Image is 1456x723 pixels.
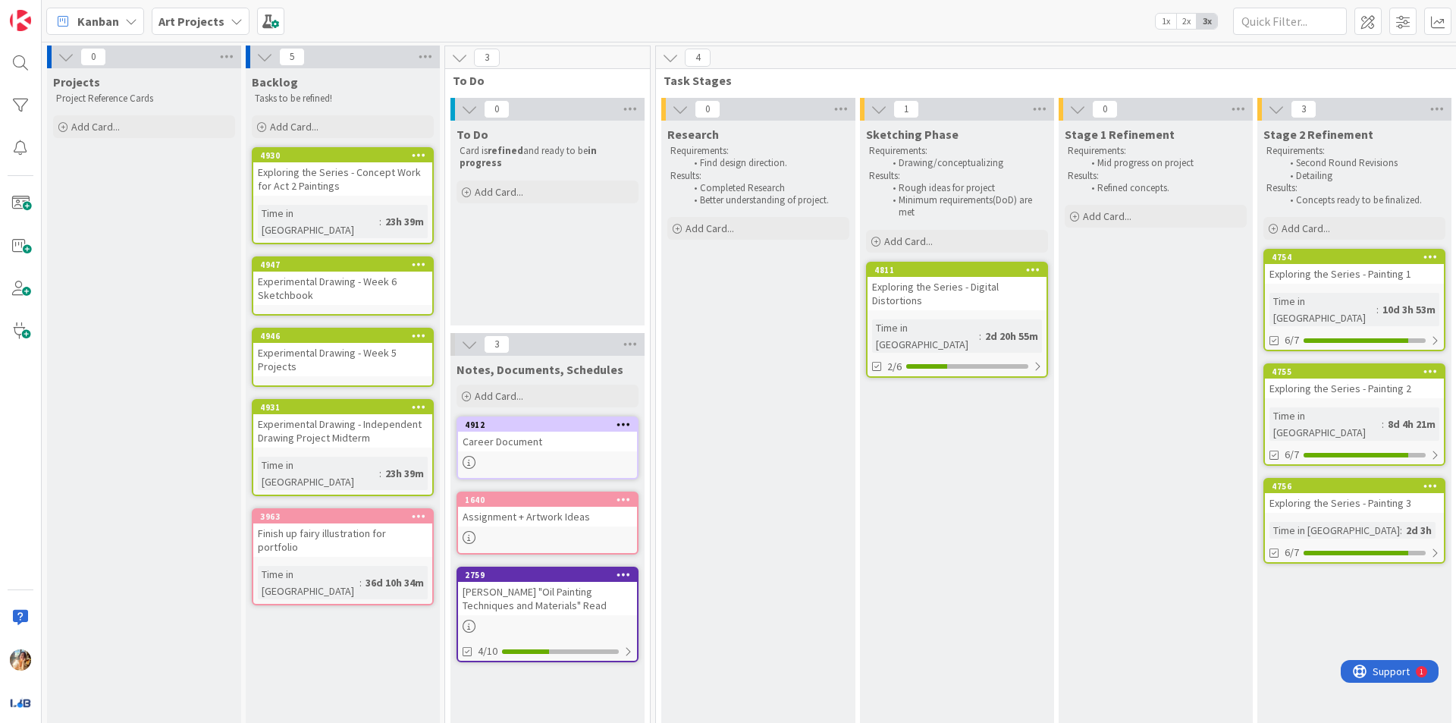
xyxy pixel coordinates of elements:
[475,185,523,199] span: Add Card...
[260,259,432,270] div: 4947
[457,127,488,142] span: To Do
[1384,416,1439,432] div: 8d 4h 21m
[255,93,431,105] p: Tasks to be refined!
[1083,182,1244,194] li: Refined concepts.
[1266,145,1442,157] p: Requirements:
[381,465,428,482] div: 23h 39m
[71,120,120,134] span: Add Card...
[1291,100,1316,118] span: 3
[474,49,500,67] span: 3
[381,213,428,230] div: 23h 39m
[1272,252,1444,262] div: 4754
[1083,209,1131,223] span: Add Card...
[260,150,432,161] div: 4930
[458,507,637,527] div: Assignment + Artwork Ideas
[10,10,31,31] img: Visit kanbanzone.com
[478,643,497,659] span: 4/10
[253,258,432,305] div: 4947Experimental Drawing - Week 6 Sketchbook
[869,170,1045,182] p: Results:
[884,194,1046,219] li: Minimum requirements(DoD) are met
[884,157,1046,169] li: Drawing/conceptualizing
[1269,293,1376,326] div: Time in [GEOGRAPHIC_DATA]
[869,145,1045,157] p: Requirements:
[670,170,846,182] p: Results:
[475,389,523,403] span: Add Card...
[1272,481,1444,492] div: 4756
[1285,447,1299,463] span: 6/7
[1265,493,1444,513] div: Exploring the Series - Painting 3
[1265,379,1444,398] div: Exploring the Series - Painting 2
[453,73,631,88] span: To Do
[686,222,734,235] span: Add Card...
[253,414,432,448] div: Experimental Drawing - Independent Drawing Project Midterm
[1400,522,1402,539] span: :
[77,12,119,30] span: Kanban
[868,263,1046,277] div: 4811
[1272,366,1444,377] div: 4755
[253,258,432,272] div: 4947
[253,149,432,196] div: 4930Exploring the Series - Concept Work for Act 2 Paintings
[253,329,432,376] div: 4946Experimental Drawing - Week 5 Projects
[1083,157,1244,169] li: Mid progress on project
[252,74,298,90] span: Backlog
[868,277,1046,310] div: Exploring the Series - Digital Distortions
[1282,157,1443,169] li: Second Round Revisions
[258,205,379,238] div: Time in [GEOGRAPHIC_DATA]
[260,511,432,522] div: 3963
[874,265,1046,275] div: 4811
[1282,194,1443,206] li: Concepts ready to be finalized.
[258,457,379,490] div: Time in [GEOGRAPHIC_DATA]
[695,100,720,118] span: 0
[1376,301,1379,318] span: :
[253,510,432,557] div: 3963Finish up fairy illustration for portfolio
[253,343,432,376] div: Experimental Drawing - Week 5 Projects
[686,194,847,206] li: Better understanding of project.
[32,2,69,20] span: Support
[1285,545,1299,561] span: 6/7
[460,144,599,169] strong: in progress
[79,6,83,18] div: 1
[270,120,318,134] span: Add Card...
[465,495,637,505] div: 1640
[1197,14,1217,29] span: 3x
[686,182,847,194] li: Completed Research
[53,74,100,90] span: Projects
[1379,301,1439,318] div: 10d 3h 53m
[1266,182,1442,194] p: Results:
[80,48,106,66] span: 0
[379,465,381,482] span: :
[465,570,637,580] div: 2759
[458,418,637,432] div: 4912
[488,144,523,157] strong: refined
[458,418,637,451] div: 4912Career Document
[1068,145,1244,157] p: Requirements:
[10,692,31,713] img: avatar
[1382,416,1384,432] span: :
[379,213,381,230] span: :
[253,401,432,448] div: 4931Experimental Drawing - Independent Drawing Project Midterm
[1282,222,1330,235] span: Add Card...
[884,182,1046,194] li: Rough ideas for project
[258,566,359,599] div: Time in [GEOGRAPHIC_DATA]
[1176,14,1197,29] span: 2x
[279,48,305,66] span: 5
[1265,250,1444,264] div: 4754
[253,523,432,557] div: Finish up fairy illustration for portfolio
[458,568,637,582] div: 2759
[1092,100,1118,118] span: 0
[253,329,432,343] div: 4946
[1265,479,1444,493] div: 4756
[56,93,232,105] p: Project Reference Cards
[1265,365,1444,398] div: 4755Exploring the Series - Painting 2
[458,432,637,451] div: Career Document
[1265,479,1444,513] div: 4756Exploring the Series - Painting 3
[1269,407,1382,441] div: Time in [GEOGRAPHIC_DATA]
[872,319,979,353] div: Time in [GEOGRAPHIC_DATA]
[866,127,959,142] span: Sketching Phase
[260,402,432,413] div: 4931
[670,145,846,157] p: Requirements:
[253,510,432,523] div: 3963
[253,401,432,414] div: 4931
[685,49,711,67] span: 4
[887,359,902,375] span: 2/6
